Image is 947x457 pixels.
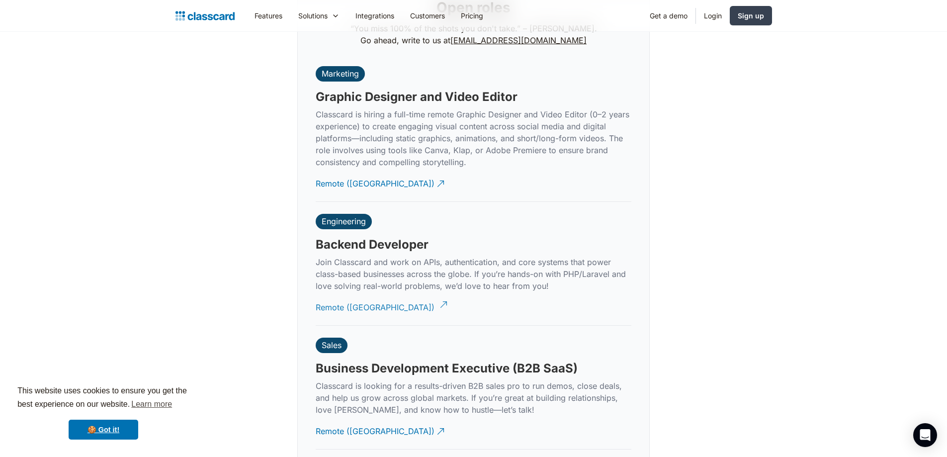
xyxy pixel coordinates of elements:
div: Marketing [322,69,359,79]
div: Remote ([GEOGRAPHIC_DATA]) [316,418,434,437]
a: Features [247,4,290,27]
a: [EMAIL_ADDRESS][DOMAIN_NAME] [450,35,587,45]
a: home [175,9,235,23]
span: This website uses cookies to ensure you get the best experience on our website. [17,385,189,412]
a: Pricing [453,4,491,27]
div: Solutions [298,10,328,21]
h3: Graphic Designer and Video Editor [316,90,517,104]
a: Login [696,4,730,27]
a: learn more about cookies [130,397,173,412]
a: Get a demo [642,4,695,27]
a: Customers [402,4,453,27]
p: Join Classcard and work on APIs, authentication, and core systems that power class-based business... [316,256,631,292]
div: Solutions [290,4,347,27]
a: Remote ([GEOGRAPHIC_DATA]) [316,170,446,197]
p: Classcard is looking for a results-driven B2B sales pro to run demos, close deals, and help us gr... [316,380,631,416]
a: dismiss cookie message [69,420,138,440]
p: Classcard is hiring a full-time remote Graphic Designer and Video Editor (0–2 years experience) t... [316,108,631,168]
div: cookieconsent [8,375,199,449]
h3: Business Development Executive (B2B SaaS) [316,361,578,376]
a: Integrations [347,4,402,27]
a: Remote ([GEOGRAPHIC_DATA]) [316,294,446,321]
div: Sign up [738,10,764,21]
h3: Backend Developer [316,237,429,252]
div: Sales [322,340,342,350]
a: Remote ([GEOGRAPHIC_DATA]) [316,418,446,445]
a: Sign up [730,6,772,25]
p: “You miss 100% of the shots you don't take.” – [PERSON_NAME]. Go ahead, write to us at [350,22,597,46]
div: Remote ([GEOGRAPHIC_DATA]) [316,170,434,189]
div: Open Intercom Messenger [913,423,937,447]
div: Engineering [322,216,366,226]
div: Remote ([GEOGRAPHIC_DATA]) [316,294,434,313]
